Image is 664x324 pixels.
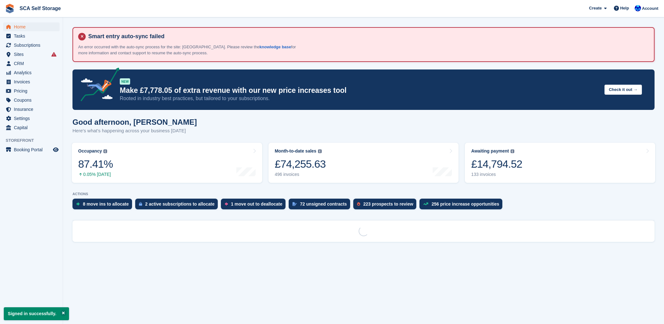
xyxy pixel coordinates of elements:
[72,143,262,183] a: Occupancy 87.41% 0.05% [DATE]
[620,5,629,11] span: Help
[145,201,215,207] div: 2 active subscriptions to allocate
[3,50,60,59] a: menu
[353,199,420,213] a: 223 prospects to review
[225,202,228,206] img: move_outs_to_deallocate_icon-f764333ba52eb49d3ac5e1228854f67142a1ed5810a6f6cc68b1a99e826820c5.svg
[75,68,119,104] img: price-adjustments-announcement-icon-8257ccfd72463d97f412b2fc003d46551f7dbcb40ab6d574587a9cd5c0d94...
[78,44,299,56] p: An error occurred with the auto-sync process for the site: [GEOGRAPHIC_DATA]. Please review the f...
[14,105,52,114] span: Insurance
[300,201,347,207] div: 72 unsigned contracts
[4,307,69,320] p: Signed in successfully.
[72,192,655,196] p: ACTIONS
[3,41,60,50] a: menu
[17,3,63,14] a: SCA Self Storage
[363,201,413,207] div: 223 prospects to review
[3,59,60,68] a: menu
[292,202,297,206] img: contract_signature_icon-13c848040528278c33f63329250d36e43548de30e8caae1d1a13099fd9432cc5.svg
[589,5,602,11] span: Create
[471,148,509,154] div: Awaiting payment
[465,143,655,183] a: Awaiting payment £14,794.52 133 invoices
[642,5,658,12] span: Account
[120,86,599,95] p: Make £7,778.05 of extra revenue with our new price increases tool
[3,145,60,154] a: menu
[471,158,522,171] div: £14,794.52
[14,87,52,95] span: Pricing
[14,41,52,50] span: Subscriptions
[3,123,60,132] a: menu
[3,114,60,123] a: menu
[471,172,522,177] div: 133 invoices
[275,148,316,154] div: Month-to-date sales
[86,33,649,40] h4: Smart entry auto-sync failed
[3,87,60,95] a: menu
[259,45,291,49] a: knowledge base
[419,199,505,213] a: 256 price increase opportunities
[14,96,52,105] span: Coupons
[14,32,52,40] span: Tasks
[72,127,197,135] p: Here's what's happening across your business [DATE]
[635,5,641,11] img: Kelly Neesham
[103,149,107,153] img: icon-info-grey-7440780725fd019a000dd9b08b2336e03edf1995a4989e88bcd33f0948082b44.svg
[52,146,60,153] a: Preview store
[3,77,60,86] a: menu
[14,22,52,31] span: Home
[275,172,326,177] div: 496 invoices
[78,148,102,154] div: Occupancy
[231,201,282,207] div: 1 move out to deallocate
[120,95,599,102] p: Rooted in industry best practices, but tailored to your subscriptions.
[221,199,289,213] a: 1 move out to deallocate
[78,158,113,171] div: 87.41%
[76,202,80,206] img: move_ins_to_allocate_icon-fdf77a2bb77ea45bf5b3d319d69a93e2d87916cf1d5bf7949dd705db3b84f3ca.svg
[511,149,514,153] img: icon-info-grey-7440780725fd019a000dd9b08b2336e03edf1995a4989e88bcd33f0948082b44.svg
[3,105,60,114] a: menu
[3,96,60,105] a: menu
[14,145,52,154] span: Booking Portal
[14,77,52,86] span: Invoices
[318,149,322,153] img: icon-info-grey-7440780725fd019a000dd9b08b2336e03edf1995a4989e88bcd33f0948082b44.svg
[139,202,142,206] img: active_subscription_to_allocate_icon-d502201f5373d7db506a760aba3b589e785aa758c864c3986d89f69b8ff3...
[289,199,353,213] a: 72 unsigned contracts
[5,4,14,13] img: stora-icon-8386f47178a22dfd0bd8f6a31ec36ba5ce8667c1dd55bd0f319d3a0aa187defe.svg
[431,201,499,207] div: 256 price increase opportunities
[3,68,60,77] a: menu
[72,118,197,126] h1: Good afternoon, [PERSON_NAME]
[14,123,52,132] span: Capital
[6,137,63,144] span: Storefront
[51,52,56,57] i: Smart entry sync failures have occurred
[3,32,60,40] a: menu
[268,143,459,183] a: Month-to-date sales £74,255.63 496 invoices
[135,199,221,213] a: 2 active subscriptions to allocate
[83,201,129,207] div: 8 move ins to allocate
[275,158,326,171] div: £74,255.63
[14,59,52,68] span: CRM
[78,172,113,177] div: 0.05% [DATE]
[14,50,52,59] span: Sites
[357,202,360,206] img: prospect-51fa495bee0391a8d652442698ab0144808aea92771e9ea1ae160a38d050c398.svg
[120,78,130,85] div: NEW
[423,202,428,205] img: price_increase_opportunities-93ffe204e8149a01c8c9dc8f82e8f89637d9d84a8eef4429ea346261dce0b2c0.svg
[14,68,52,77] span: Analytics
[3,22,60,31] a: menu
[604,85,642,95] button: Check it out →
[72,199,135,213] a: 8 move ins to allocate
[14,114,52,123] span: Settings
